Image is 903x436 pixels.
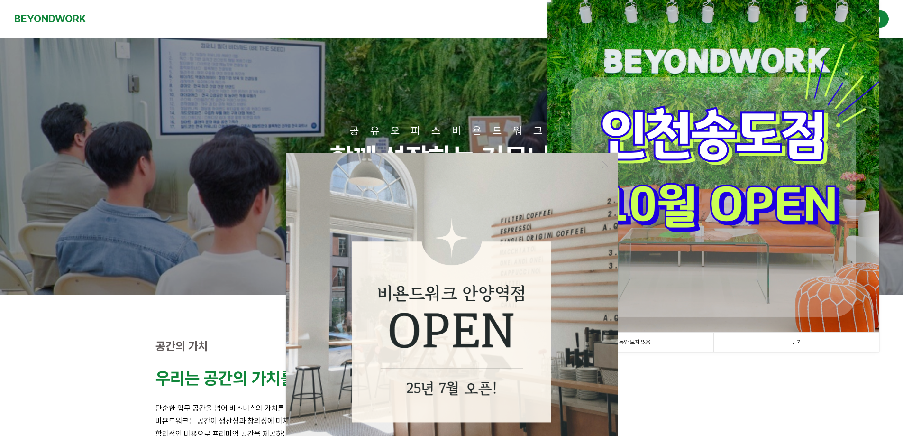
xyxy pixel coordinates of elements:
[155,415,748,427] p: 비욘드워크는 공간이 생산성과 창의성에 미치는 영향을 잘 알고 있습니다.
[155,402,748,415] p: 단순한 업무 공간을 넘어 비즈니스의 가치를 높이는 영감의 공간을 만듭니다.
[155,339,208,353] strong: 공간의 가치
[713,333,879,352] a: 닫기
[547,333,713,352] a: 1일 동안 보지 않음
[155,368,362,389] strong: 우리는 공간의 가치를 높입니다.
[14,10,86,28] a: BEYONDWORK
